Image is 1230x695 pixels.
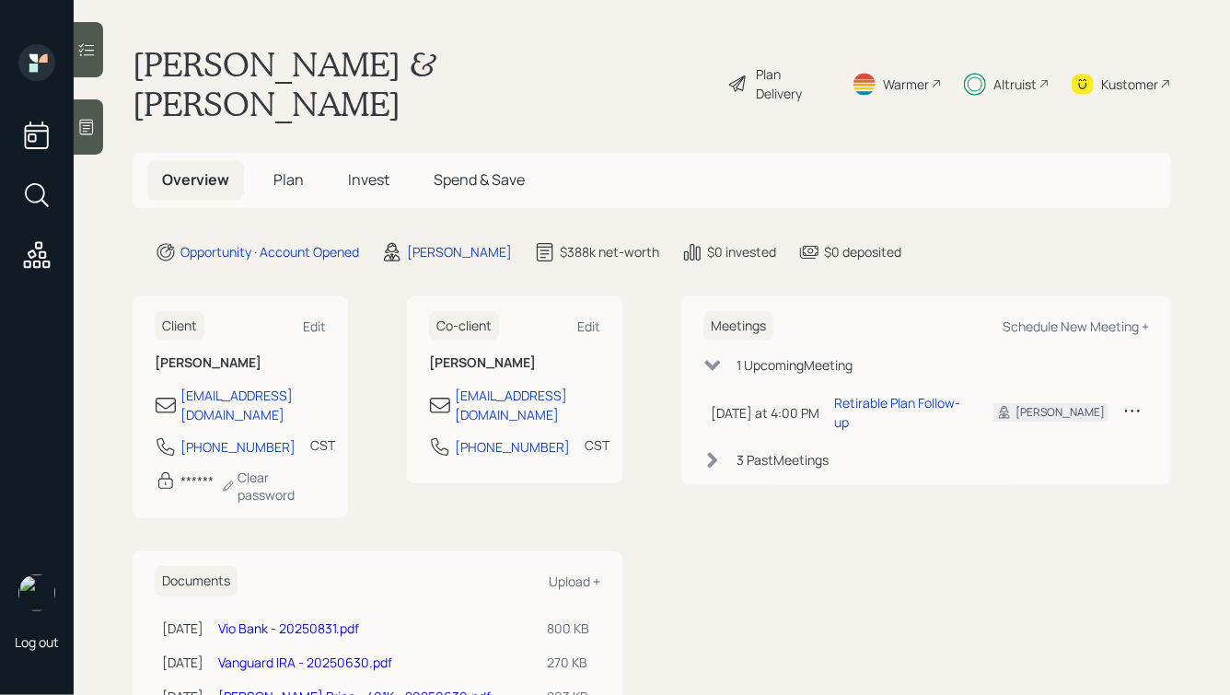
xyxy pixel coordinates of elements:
img: hunter_neumayer.jpg [18,574,55,611]
div: 800 KB [547,619,593,638]
div: [PHONE_NUMBER] [180,437,296,457]
div: Edit [577,318,600,335]
span: Invest [348,169,389,190]
span: Plan [273,169,304,190]
h6: [PERSON_NAME] [155,355,326,371]
div: $0 invested [707,242,776,261]
div: [PERSON_NAME] [1015,404,1105,421]
div: [DATE] at 4:00 PM [711,403,819,423]
div: Edit [303,318,326,335]
div: $388k net-worth [560,242,659,261]
span: Overview [162,169,229,190]
div: 270 KB [547,653,593,672]
div: [EMAIL_ADDRESS][DOMAIN_NAME] [455,386,600,424]
div: [DATE] [162,619,203,638]
h6: [PERSON_NAME] [429,355,600,371]
a: Vanguard IRA - 20250630.pdf [218,654,392,671]
div: 3 Past Meeting s [737,450,829,469]
span: Spend & Save [434,169,525,190]
div: Altruist [993,75,1037,94]
div: [PHONE_NUMBER] [455,437,570,457]
div: [DATE] [162,653,203,672]
div: Warmer [883,75,929,94]
div: Opportunity · Account Opened [180,242,359,261]
h6: Client [155,311,204,342]
div: CST [310,435,335,455]
div: [EMAIL_ADDRESS][DOMAIN_NAME] [180,386,326,424]
div: Log out [15,633,59,651]
div: 1 Upcoming Meeting [737,355,853,375]
h6: Meetings [703,311,773,342]
div: Upload + [549,573,600,590]
div: Retirable Plan Follow-up [834,393,964,432]
div: Kustomer [1101,75,1158,94]
div: CST [585,435,609,455]
div: $0 deposited [824,242,901,261]
div: [PERSON_NAME] [407,242,512,261]
a: Vio Bank - 20250831.pdf [218,620,359,637]
div: Plan Delivery [757,64,830,103]
h6: Co-client [429,311,499,342]
h6: Documents [155,566,238,597]
h1: [PERSON_NAME] & [PERSON_NAME] [133,44,713,123]
div: Clear password [221,469,326,504]
div: Schedule New Meeting + [1003,318,1149,335]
